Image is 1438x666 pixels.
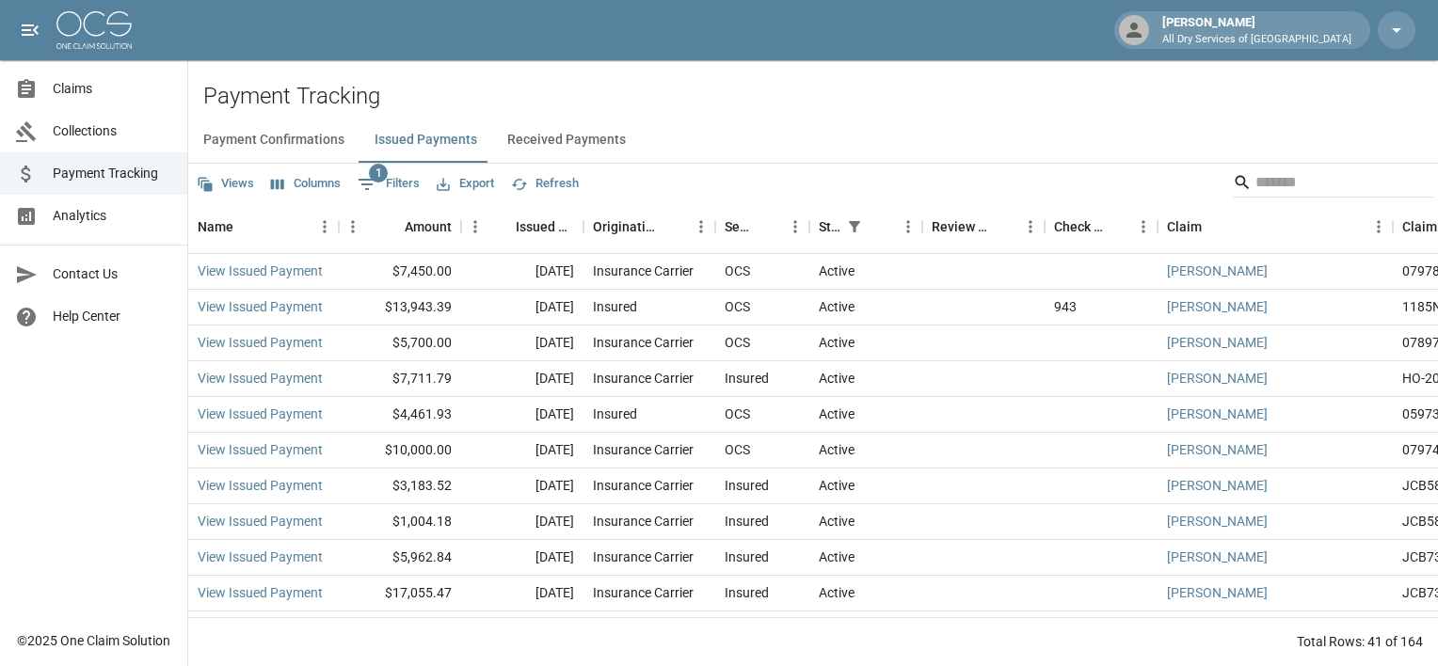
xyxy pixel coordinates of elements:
button: Sort [661,214,687,240]
div: 943 [1054,297,1077,316]
button: Sort [868,214,894,240]
div: OCS [725,297,750,316]
div: [DATE] [461,468,583,504]
div: $5,962.84 [339,540,461,576]
div: Insurance Carrier [593,440,694,459]
span: Contact Us [53,264,172,284]
div: $7,450.00 [339,254,461,290]
h2: Payment Tracking [203,83,1438,110]
span: 1 [369,164,388,182]
div: Insured [725,547,769,566]
div: $4,461.93 [339,397,461,433]
button: Menu [781,213,809,241]
span: Analytics [53,206,172,226]
div: Originating From [583,200,715,253]
button: Select columns [266,169,345,198]
a: [PERSON_NAME] [1167,476,1268,495]
button: Received Payments [492,118,641,163]
button: open drawer [11,11,49,49]
span: Collections [53,121,172,141]
div: [DATE] [461,325,583,361]
div: Amount [339,200,461,253]
span: Payment Tracking [53,164,172,183]
div: [DATE] [461,254,583,290]
a: View Issued Payment [198,404,323,423]
div: Claim [1167,200,1202,253]
button: Show filters [841,214,868,240]
div: Insured [725,512,769,531]
div: [DATE] [461,361,583,397]
div: Active [819,547,855,566]
div: $17,055.47 [339,576,461,611]
div: OCS [725,440,750,459]
button: Menu [461,213,489,241]
div: [DATE] [461,433,583,468]
button: Sort [1103,214,1129,240]
div: Issued Date [461,200,583,253]
a: View Issued Payment [198,476,323,495]
div: 1 active filter [841,214,868,240]
a: [PERSON_NAME] [1167,297,1268,316]
div: [PERSON_NAME] [1155,13,1359,47]
div: Review Status [922,200,1045,253]
button: Show filters [353,169,424,199]
div: Active [819,262,855,280]
div: Sent To [715,200,809,253]
div: Amount [405,200,452,253]
button: Sort [755,214,781,240]
a: View Issued Payment [198,547,323,566]
a: [PERSON_NAME] [1167,333,1268,352]
div: [DATE] [461,290,583,325]
div: Insurance Carrier [593,547,694,566]
div: [DATE] [461,611,583,647]
div: $3,183.52 [339,468,461,504]
button: Menu [1365,213,1393,241]
button: Menu [894,213,922,241]
div: Insurance Carrier [593,262,694,280]
div: Insurance Carrier [593,512,694,531]
div: Active [819,404,855,423]
div: Check Number [1045,200,1158,253]
button: Export [432,169,499,198]
div: Active [819,369,855,388]
p: All Dry Services of [GEOGRAPHIC_DATA] [1162,32,1351,48]
div: Status [809,200,922,253]
div: Total Rows: 41 of 164 [1297,632,1423,651]
div: Active [819,512,855,531]
div: [DATE] [461,540,583,576]
a: View Issued Payment [198,583,323,602]
div: Insured [593,404,637,423]
button: Menu [1129,213,1158,241]
div: Review Status [932,200,990,253]
button: Refresh [506,169,583,198]
div: $13,943.39 [339,290,461,325]
div: Sent To [725,200,755,253]
div: Active [819,297,855,316]
div: © 2025 One Claim Solution [17,631,170,650]
div: Insured [725,583,769,602]
div: Originating From [593,200,661,253]
a: [PERSON_NAME] [1167,369,1268,388]
div: $5,700.00 [339,325,461,361]
div: [DATE] [461,504,583,540]
div: Active [819,333,855,352]
div: Check Number [1054,200,1103,253]
div: Name [188,200,339,253]
button: Payment Confirmations [188,118,359,163]
div: Insurance Carrier [593,476,694,495]
button: Menu [311,213,339,241]
div: [DATE] [461,576,583,611]
div: Active [819,583,855,602]
a: [PERSON_NAME] [1167,547,1268,566]
div: $10,000.00 [339,433,461,468]
div: Active [819,476,855,495]
div: Search [1233,167,1434,201]
button: Sort [1202,214,1228,240]
button: Views [192,169,259,198]
div: dynamic tabs [188,118,1438,163]
a: View Issued Payment [198,262,323,280]
div: OCS [725,333,750,352]
img: ocs-logo-white-transparent.png [56,11,132,49]
div: $1,004.18 [339,504,461,540]
button: Menu [1016,213,1045,241]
